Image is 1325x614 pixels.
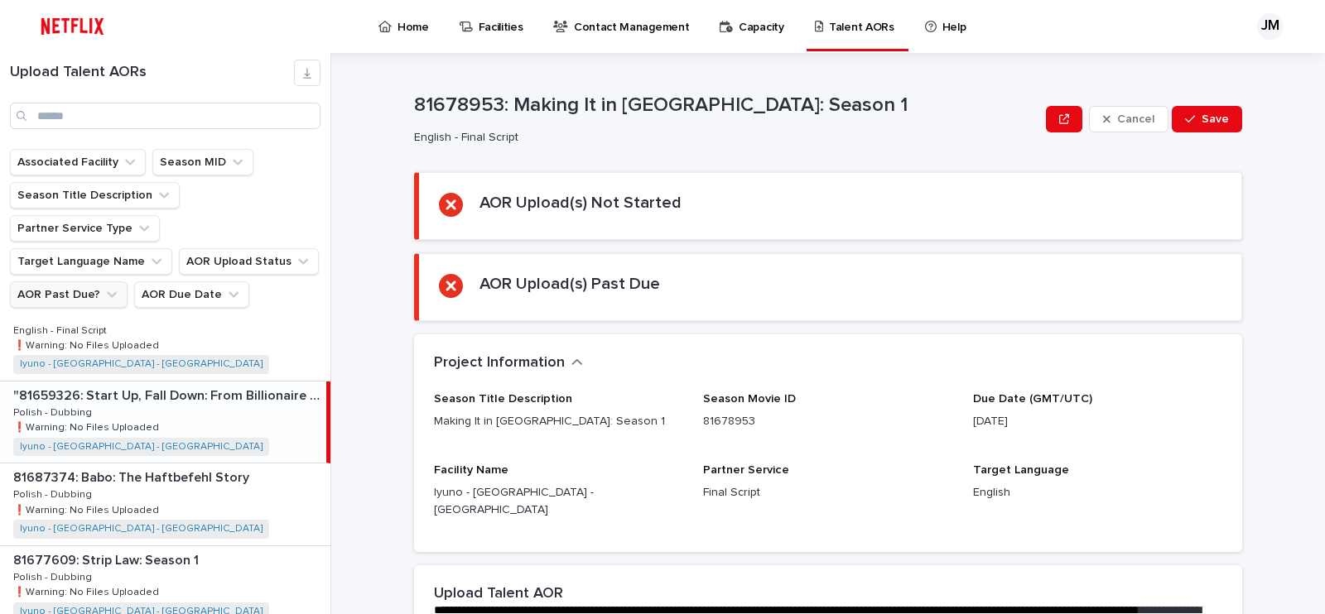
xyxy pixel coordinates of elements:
h2: AOR Upload(s) Past Due [479,274,660,294]
span: Partner Service [703,464,789,476]
p: 81678953: Making It in [GEOGRAPHIC_DATA]: Season 1 [414,94,1039,118]
button: AOR Due Date [134,281,249,308]
button: Season Title Description [10,182,180,209]
h1: Upload Talent AORs [10,64,294,82]
p: ❗️Warning: No Files Uploaded [13,583,162,598]
p: Polish - Dubbing [13,404,95,419]
p: 81677609: Strip Law: Season 1 [13,549,202,568]
p: Polish - Dubbing [13,486,95,501]
span: Target Language [973,464,1069,476]
button: AOR Upload Status [179,248,319,275]
p: ❗️Warning: No Files Uploaded [13,337,162,352]
p: Making It in [GEOGRAPHIC_DATA]: Season 1 [434,413,683,430]
input: Search [10,103,320,129]
span: Season Title Description [434,393,572,405]
button: Partner Service Type [10,215,160,242]
p: ❗️Warning: No Files Uploaded [13,419,162,434]
p: English [973,484,1222,501]
a: Iyuno - [GEOGRAPHIC_DATA] - [GEOGRAPHIC_DATA] [20,441,263,453]
button: Associated Facility [10,149,146,175]
button: AOR Past Due? [10,281,128,308]
span: Due Date (GMT/UTC) [973,393,1092,405]
p: 81687374: Babo: The Haftbefehl Story [13,467,253,486]
a: Iyuno - [GEOGRAPHIC_DATA] - [GEOGRAPHIC_DATA] [20,523,263,535]
span: Cancel [1117,113,1154,125]
span: Save [1202,113,1229,125]
span: Facility Name [434,464,508,476]
img: ifQbXi3ZQGMSEF7WDB7W [33,10,112,43]
a: Iyuno - [GEOGRAPHIC_DATA] - [GEOGRAPHIC_DATA] [20,358,263,370]
span: Season Movie ID [703,393,796,405]
p: Iyuno - [GEOGRAPHIC_DATA] - [GEOGRAPHIC_DATA] [434,484,683,519]
h2: Upload Talent AOR [434,585,563,603]
p: English - Final Script [13,322,110,337]
p: Final Script [703,484,952,501]
p: English - Final Script [414,131,1033,145]
p: [DATE] [973,413,1222,430]
h2: Project Information [434,354,565,372]
button: Cancel [1089,106,1168,132]
button: Season MID [152,149,253,175]
h2: AOR Upload(s) Not Started [479,193,682,213]
button: Target Language Name [10,248,172,275]
p: ❗️Warning: No Files Uploaded [13,501,162,516]
div: JM [1257,13,1284,40]
p: 81678953 [703,413,952,430]
button: Project Information [434,354,583,372]
button: Save [1172,106,1242,132]
p: Polish - Dubbing [13,568,95,583]
p: "81659326: Start Up, Fall Down: From Billionaire to Convict: Limited Series" [13,385,323,404]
